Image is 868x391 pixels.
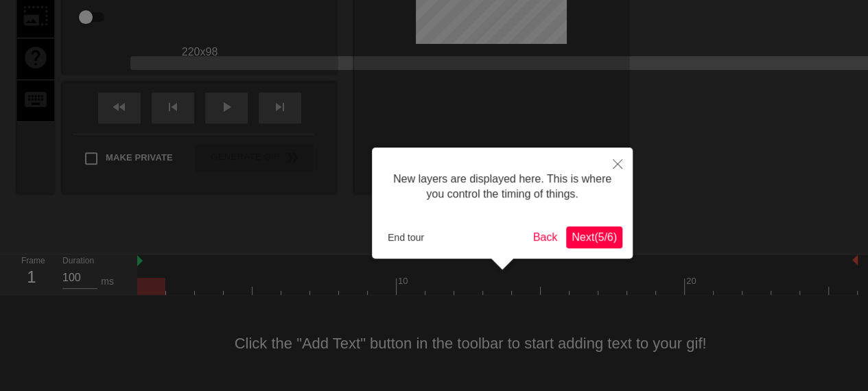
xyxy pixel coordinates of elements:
span: Next ( 5 / 6 ) [572,231,617,243]
button: Next [566,226,622,248]
button: End tour [382,227,430,248]
div: New layers are displayed here. This is where you control the timing of things. [382,158,622,216]
button: Close [602,147,633,179]
button: Back [528,226,563,248]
